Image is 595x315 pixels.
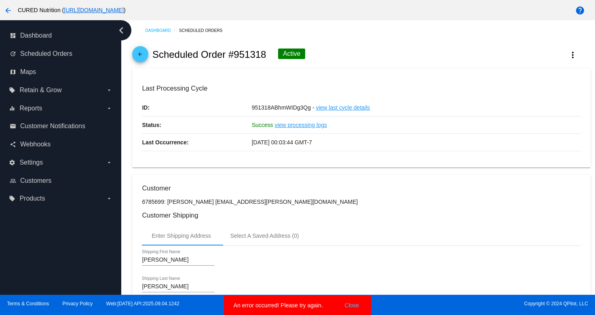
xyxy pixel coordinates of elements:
[179,24,230,37] a: Scheduled Orders
[7,301,49,307] a: Terms & Conditions
[275,116,327,133] a: view processing logs
[63,301,93,307] a: Privacy Policy
[152,49,266,60] h2: Scheduled Order #951318
[18,7,126,13] span: CURED Nutrition ( )
[115,24,128,37] i: chevron_left
[106,159,112,166] i: arrow_drop_down
[10,51,16,57] i: update
[10,32,16,39] i: dashboard
[278,49,306,59] div: Active
[575,6,585,15] mat-icon: help
[20,32,52,39] span: Dashboard
[106,195,112,202] i: arrow_drop_down
[20,177,51,184] span: Customers
[145,24,179,37] a: Dashboard
[10,66,112,78] a: map Maps
[3,6,13,15] mat-icon: arrow_back
[10,141,16,148] i: share
[252,122,273,128] span: Success
[10,69,16,75] i: map
[106,105,112,112] i: arrow_drop_down
[106,301,179,307] a: Web:[DATE] API:2025.09.04.1242
[342,301,362,309] button: Close
[20,50,72,57] span: Scheduled Orders
[568,50,578,60] mat-icon: more_vert
[142,85,580,92] h3: Last Processing Cycle
[19,87,61,94] span: Retain & Grow
[142,199,580,205] p: 6785699: [PERSON_NAME] [EMAIL_ADDRESS][PERSON_NAME][DOMAIN_NAME]
[316,99,370,116] a: view last cycle details
[10,123,16,129] i: email
[142,211,580,219] h3: Customer Shipping
[20,123,85,130] span: Customer Notifications
[142,134,251,151] p: Last Occurrence:
[142,184,580,192] h3: Customer
[142,116,251,133] p: Status:
[64,7,124,13] a: [URL][DOMAIN_NAME]
[10,29,112,42] a: dashboard Dashboard
[252,104,314,111] span: 951318ABhmWIDg3Qg -
[152,233,211,239] div: Enter Shipping Address
[142,283,215,290] input: Shipping Last Name
[19,105,42,112] span: Reports
[20,68,36,76] span: Maps
[10,120,112,133] a: email Customer Notifications
[9,105,15,112] i: equalizer
[9,195,15,202] i: local_offer
[20,141,51,148] span: Webhooks
[19,159,43,166] span: Settings
[9,87,15,93] i: local_offer
[10,174,112,187] a: people_outline Customers
[10,47,112,60] a: update Scheduled Orders
[234,301,362,309] simple-snack-bar: An error occurred! Please try again.
[230,233,299,239] div: Select A Saved Address (0)
[10,138,112,151] a: share Webhooks
[19,195,45,202] span: Products
[10,178,16,184] i: people_outline
[252,139,312,146] span: [DATE] 00:03:44 GMT-7
[106,87,112,93] i: arrow_drop_down
[142,99,251,116] p: ID:
[142,257,215,263] input: Shipping First Name
[304,301,588,307] span: Copyright © 2024 QPilot, LLC
[9,159,15,166] i: settings
[135,51,145,61] mat-icon: arrow_back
